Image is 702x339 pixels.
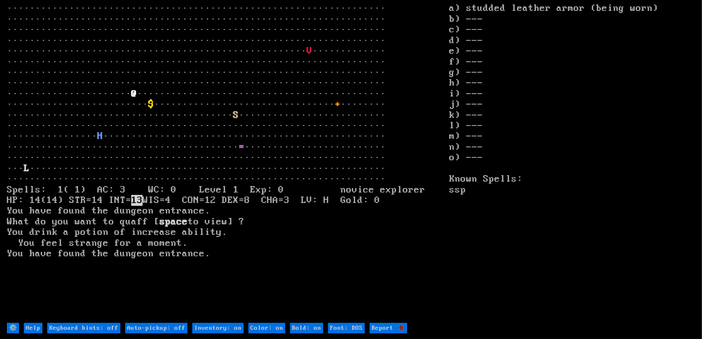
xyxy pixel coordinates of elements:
[328,323,365,333] input: Font: DOS
[7,323,19,333] input: ⚙️
[239,142,244,153] font: =
[449,3,695,322] stats: a) studded leather armor (being worn) b) --- c) --- d) --- e) --- f) --- g) --- h) --- i) --- j) ...
[160,216,188,227] b: space
[290,323,323,333] input: Bold: on
[192,323,244,333] input: Inventory: on
[248,323,285,333] input: Color: on
[24,323,42,333] input: Help
[148,99,154,110] font: $
[131,195,143,206] mark: 13
[47,323,120,333] input: Keyboard hints: off
[233,110,239,121] font: S
[335,99,340,110] font: +
[307,46,312,56] font: V
[7,3,449,322] larn: ··································································· ·····························...
[370,323,407,333] input: Report 🐞
[125,323,187,333] input: Auto-pickup: off
[24,163,29,174] font: L
[97,131,103,142] font: H
[131,88,137,99] font: @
